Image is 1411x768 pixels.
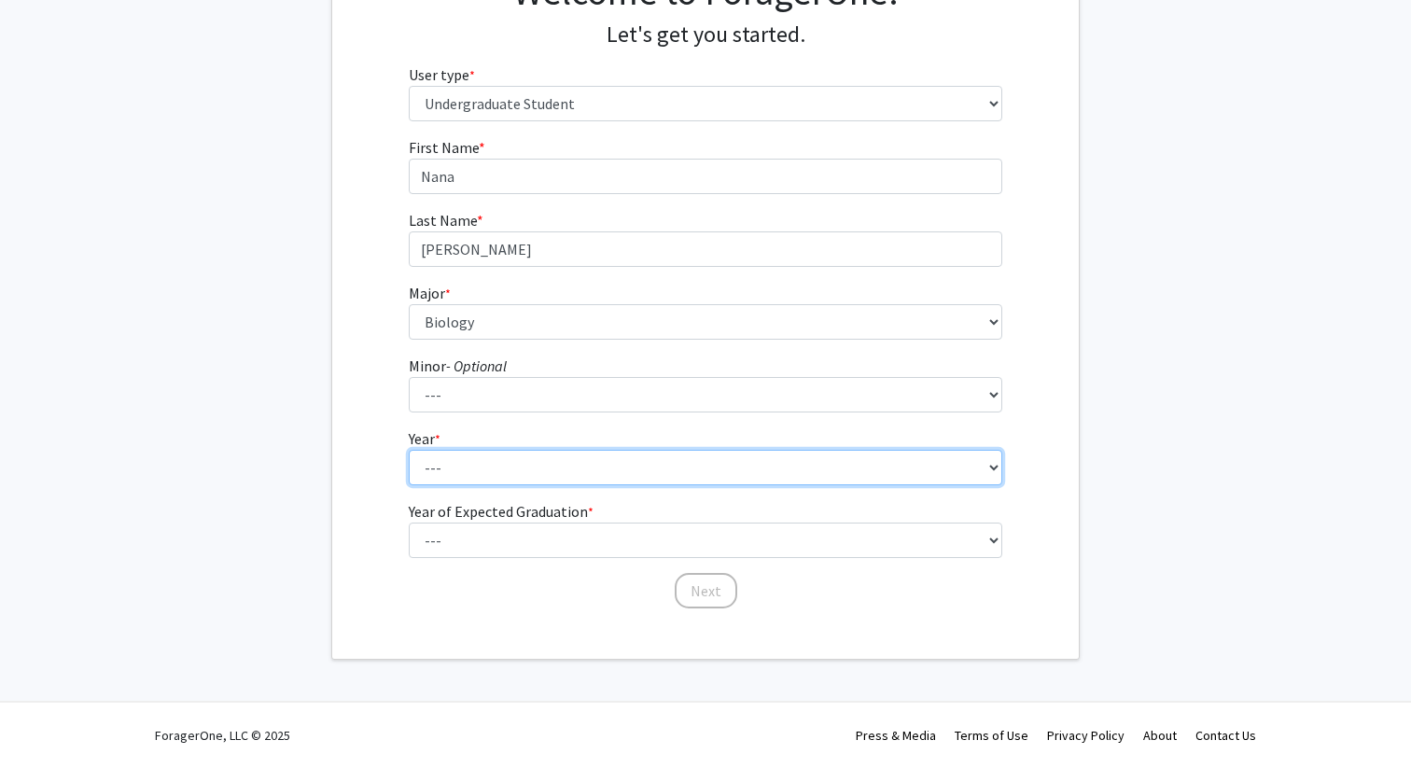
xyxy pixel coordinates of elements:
a: Terms of Use [955,727,1028,744]
span: Last Name [409,211,477,230]
a: Contact Us [1195,727,1256,744]
a: Privacy Policy [1047,727,1125,744]
label: Minor [409,355,507,377]
label: Year of Expected Graduation [409,500,594,523]
iframe: Chat [14,684,79,754]
a: About [1143,727,1177,744]
label: Major [409,282,451,304]
i: - Optional [446,356,507,375]
div: ForagerOne, LLC © 2025 [155,703,290,768]
label: Year [409,427,440,450]
label: User type [409,63,475,86]
button: Next [675,573,737,608]
a: Press & Media [856,727,936,744]
h4: Let's get you started. [409,21,1003,49]
span: First Name [409,138,479,157]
